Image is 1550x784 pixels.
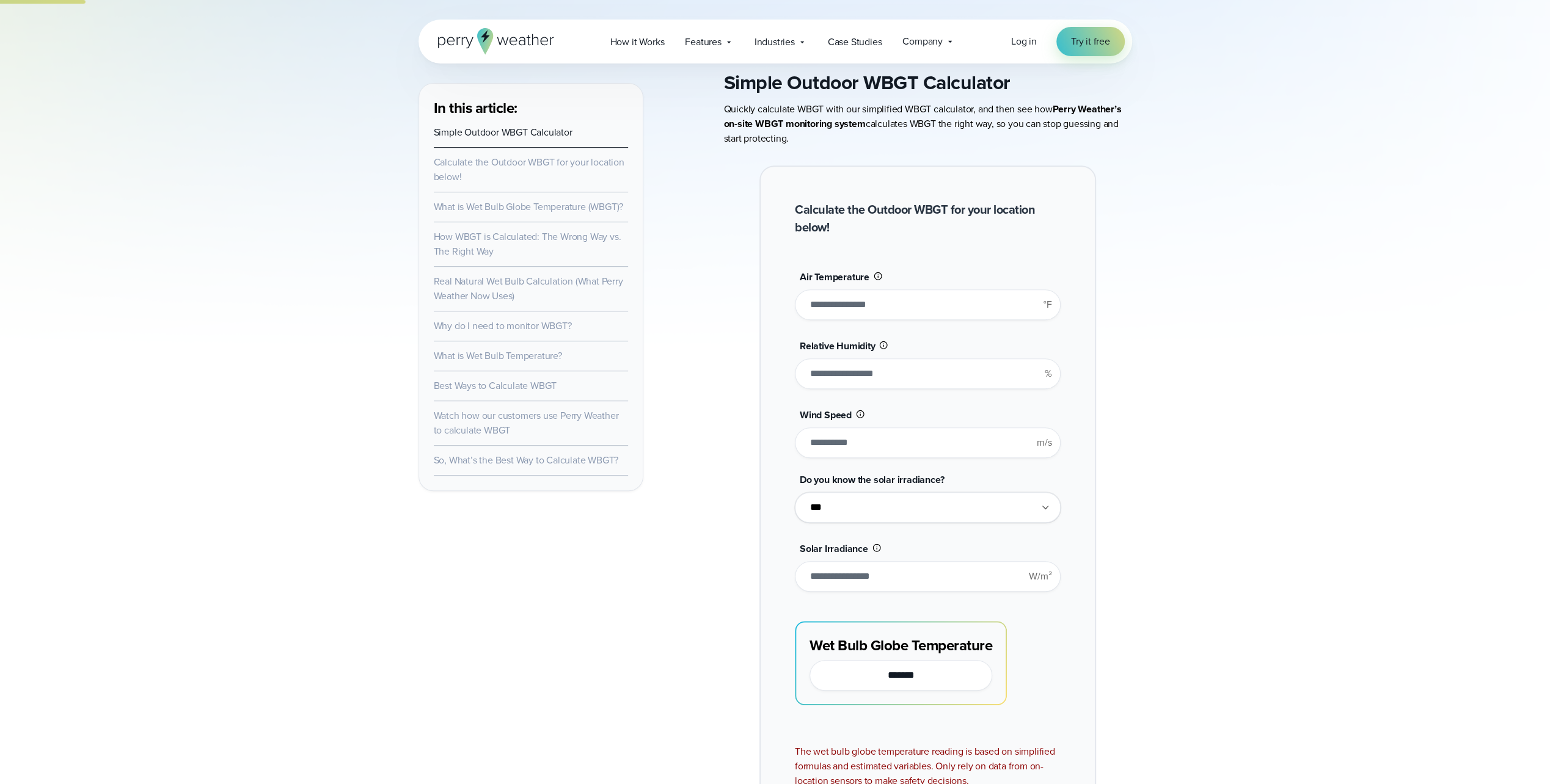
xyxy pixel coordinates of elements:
[795,201,1061,236] h2: Calculate the Outdoor WBGT for your location below!
[434,349,562,363] a: What is Wet Bulb Temperature?
[685,35,721,49] span: Features
[800,408,852,422] span: Wind Speed
[434,408,619,437] a: Watch how our customers use Perry Weather to calculate WBGT
[434,155,624,184] a: Calculate the Outdoor WBGT for your location below!
[1071,34,1110,49] span: Try it free
[902,34,943,49] span: Company
[828,35,882,49] span: Case Studies
[800,473,944,487] span: Do you know the solar irradiance?
[1056,27,1125,56] a: Try it free
[724,70,1132,95] h2: Simple Outdoor WBGT Calculator
[434,230,621,258] a: How WBGT is Calculated: The Wrong Way vs. The Right Way
[800,542,868,556] span: Solar Irradiance
[610,35,665,49] span: How it Works
[434,319,572,333] a: Why do I need to monitor WBGT?
[434,125,572,139] a: Simple Outdoor WBGT Calculator
[800,339,876,353] span: Relative Humidity
[434,98,628,118] h3: In this article:
[434,379,557,393] a: Best Ways to Calculate WBGT
[600,29,675,54] a: How it Works
[1011,34,1037,49] a: Log in
[434,453,619,467] a: So, What’s the Best Way to Calculate WBGT?
[817,29,893,54] a: Case Studies
[724,102,1132,146] p: Quickly calculate WBGT with our simplified WBGT calculator, and then see how calculates WBGT the ...
[800,270,869,284] span: Air Temperature
[755,35,795,49] span: Industries
[434,200,624,214] a: What is Wet Bulb Globe Temperature (WBGT)?
[724,102,1122,131] strong: Perry Weather’s on-site WBGT monitoring system
[1011,34,1037,48] span: Log in
[434,274,623,303] a: Real Natural Wet Bulb Calculation (What Perry Weather Now Uses)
